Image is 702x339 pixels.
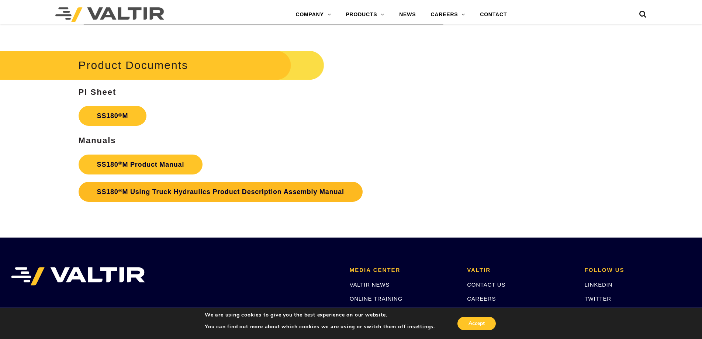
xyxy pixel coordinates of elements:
[205,312,435,318] p: We are using cookies to give you the best experience on our website.
[338,7,392,22] a: PRODUCTS
[79,106,147,126] a: SS180®M
[205,324,435,330] p: You can find out more about which cookies we are using or switch them off in .
[467,267,573,273] h2: VALTIR
[79,87,117,97] strong: PI Sheet
[585,267,691,273] h2: FOLLOW US
[55,7,164,22] img: Valtir
[585,295,611,302] a: TWITTER
[350,267,456,273] h2: MEDIA CENTER
[118,112,122,118] sup: ®
[423,7,473,22] a: CAREERS
[350,295,402,302] a: ONLINE TRAINING
[350,281,390,288] a: VALTIR NEWS
[79,182,363,202] a: SS180®M Using Truck Hydraulics Product Description Assembly Manual
[79,136,116,145] strong: Manuals
[467,295,496,302] a: CAREERS
[457,317,496,330] button: Accept
[585,281,613,288] a: LINKEDIN
[412,324,433,330] button: settings
[118,188,122,193] sup: ®
[118,160,122,166] sup: ®
[392,7,423,22] a: NEWS
[79,155,203,174] a: SS180®M Product Manual
[467,281,505,288] a: CONTACT US
[11,267,145,286] img: VALTIR
[473,7,514,22] a: CONTACT
[288,7,338,22] a: COMPANY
